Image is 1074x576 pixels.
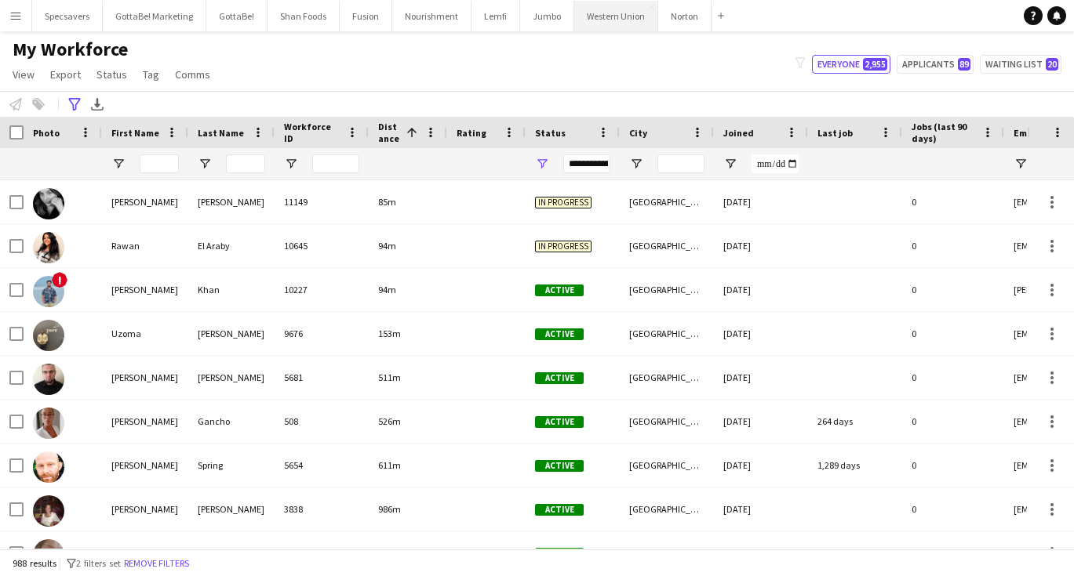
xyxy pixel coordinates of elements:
div: [DATE] [714,180,808,223]
div: [GEOGRAPHIC_DATA] [620,180,714,223]
img: Mariusz Golebiowski Golebiowski [33,364,64,395]
div: 25 days [808,531,902,574]
div: 0 [902,180,1004,223]
span: Comms [175,67,210,82]
img: Michael Spring [33,451,64,483]
div: Lopetegui [188,531,275,574]
button: Lemfi [471,1,520,31]
span: Active [535,548,584,560]
span: 85m [378,196,396,208]
img: Alison Hendry [33,188,64,219]
div: 0 [902,224,1004,267]
div: [GEOGRAPHIC_DATA] [620,268,714,311]
div: [PERSON_NAME] [102,180,188,223]
div: 5654 [275,444,369,487]
div: 8801 [275,531,369,574]
div: 1 [902,531,1004,574]
div: [PERSON_NAME] [102,268,188,311]
a: Status [90,64,133,85]
button: Open Filter Menu [535,157,549,171]
span: In progress [535,197,592,208]
span: Active [535,372,584,384]
div: [DATE] [714,444,808,487]
div: 5681 [275,356,369,399]
div: [DATE] [714,400,808,443]
img: Karina Lopetegui [33,539,64,571]
div: 3838 [275,487,369,531]
span: 986m [378,503,401,515]
button: Everyone2,955 [812,55,890,74]
div: [PERSON_NAME] [188,180,275,223]
span: Last job [817,127,853,139]
div: [DATE] [714,531,808,574]
span: Distance [378,121,400,144]
button: Applicants89 [897,55,974,74]
button: Open Filter Menu [629,157,643,171]
button: Fusion [340,1,392,31]
span: Active [535,460,584,472]
button: Open Filter Menu [284,157,298,171]
button: Open Filter Menu [111,157,126,171]
input: Workforce ID Filter Input [312,154,359,173]
div: 0 [902,444,1004,487]
div: [DATE] [714,312,808,355]
button: Open Filter Menu [1014,157,1028,171]
span: 2 filters set [76,557,121,569]
img: Sophie Simoes [33,495,64,527]
button: Waiting list20 [980,55,1061,74]
a: Export [44,64,87,85]
span: In progress [535,241,592,252]
div: [DATE] [714,487,808,531]
span: 511m [378,371,401,383]
span: Status [96,67,127,82]
button: Nourishment [392,1,471,31]
div: 0 [902,487,1004,531]
img: Zeeshan Khan [33,276,64,307]
button: Specsavers [32,1,103,31]
div: [PERSON_NAME] [188,487,275,531]
button: GottaBe! Marketing [103,1,206,31]
button: Open Filter Menu [198,157,212,171]
div: 0 [902,268,1004,311]
button: Open Filter Menu [723,157,737,171]
span: Status [535,127,566,139]
app-action-btn: Advanced filters [65,95,84,114]
span: Last Name [198,127,244,139]
span: Active [535,416,584,428]
a: Tag [137,64,166,85]
div: [GEOGRAPHIC_DATA] [620,400,714,443]
span: 94m [378,284,396,295]
span: 153m [378,328,401,339]
div: Karina [102,531,188,574]
button: Jumbo [520,1,574,31]
img: Marta Gancho [33,408,64,439]
div: Gancho [188,400,275,443]
input: Joined Filter Input [752,154,799,173]
span: Tag [143,67,159,82]
div: [DATE] [714,268,808,311]
div: El Araby [188,224,275,267]
img: Rawan El Araby [33,232,64,263]
div: [PERSON_NAME] [188,356,275,399]
input: Last Name Filter Input [226,154,265,173]
button: Western Union [574,1,658,31]
div: 11149 [275,180,369,223]
div: [GEOGRAPHIC_DATA] [620,356,714,399]
span: Workforce ID [284,121,340,144]
a: Comms [169,64,217,85]
span: Photo [33,127,60,139]
button: GottaBe! [206,1,268,31]
div: [DATE] [714,224,808,267]
div: 10645 [275,224,369,267]
div: Rawan [102,224,188,267]
div: [PERSON_NAME] [102,487,188,531]
span: 2,955 [863,58,887,71]
span: Rating [457,127,486,139]
span: 20 [1046,58,1058,71]
button: Norton [658,1,712,31]
a: View [6,64,41,85]
span: View [13,67,35,82]
span: Active [535,504,584,516]
div: [PERSON_NAME] [102,356,188,399]
span: My Workforce [13,38,128,61]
